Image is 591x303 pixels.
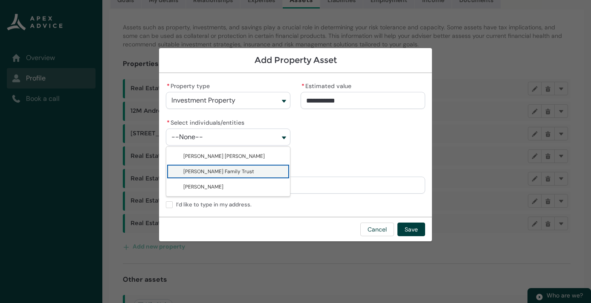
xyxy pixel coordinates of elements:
h1: Add Property Asset [166,55,425,66]
span: I’d like to type in my address. [176,199,255,208]
button: Save [397,223,425,236]
abbr: required [167,119,170,126]
button: Property type [166,92,290,109]
label: Select individuals/entities [166,117,248,127]
abbr: required [301,82,304,90]
abbr: required [167,82,170,90]
label: Estimated value [301,80,355,90]
button: Select individuals/entities [166,129,290,146]
div: Select individuals/entities [166,146,290,197]
button: Cancel [360,223,394,236]
span: --None-- [171,133,203,141]
span: Investment Property [171,97,235,104]
span: Mitchum Frederick Norman [183,153,265,160]
span: Norman Family Trust [183,168,254,175]
span: Sally Jane Norman [183,183,223,190]
label: Property type [166,80,213,90]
